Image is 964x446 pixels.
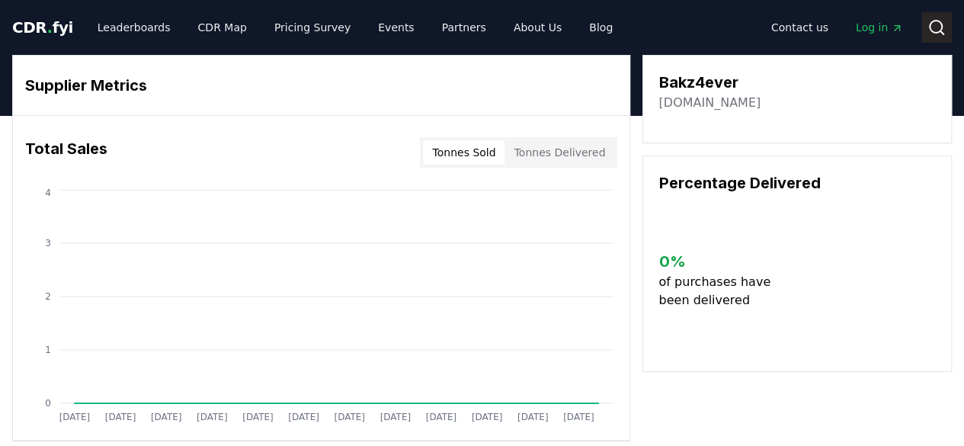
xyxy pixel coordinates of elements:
tspan: 2 [45,291,51,302]
h3: Percentage Delivered [658,172,936,194]
tspan: [DATE] [151,412,182,422]
tspan: [DATE] [288,412,319,422]
tspan: [DATE] [335,412,366,422]
button: Tonnes Sold [423,140,504,165]
tspan: [DATE] [242,412,274,422]
button: Tonnes Delivered [504,140,614,165]
a: CDR Map [186,14,259,41]
a: Contact us [759,14,841,41]
span: Log in [856,20,903,35]
tspan: [DATE] [563,412,594,422]
a: Leaderboards [85,14,183,41]
p: of purchases have been delivered [658,273,777,310]
a: Events [366,14,426,41]
a: [DOMAIN_NAME] [658,94,761,112]
tspan: 4 [45,188,51,198]
tspan: 0 [45,398,51,409]
tspan: [DATE] [59,412,91,422]
tspan: 3 [45,238,51,249]
tspan: [DATE] [105,412,136,422]
tspan: 1 [45,345,51,355]
a: Partners [430,14,498,41]
h3: Supplier Metrics [25,74,617,97]
span: . [47,18,53,37]
a: CDR.fyi [12,17,73,38]
tspan: [DATE] [197,412,228,422]
span: CDR fyi [12,18,73,37]
tspan: [DATE] [380,412,412,422]
nav: Main [759,14,915,41]
a: Blog [577,14,625,41]
tspan: [DATE] [517,412,549,422]
tspan: [DATE] [472,412,503,422]
a: About Us [501,14,574,41]
a: Log in [844,14,915,41]
nav: Main [85,14,625,41]
tspan: [DATE] [426,412,457,422]
h3: Total Sales [25,137,107,168]
h3: 0 % [658,250,777,273]
h3: Bakz4ever [658,71,761,94]
a: Pricing Survey [262,14,363,41]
